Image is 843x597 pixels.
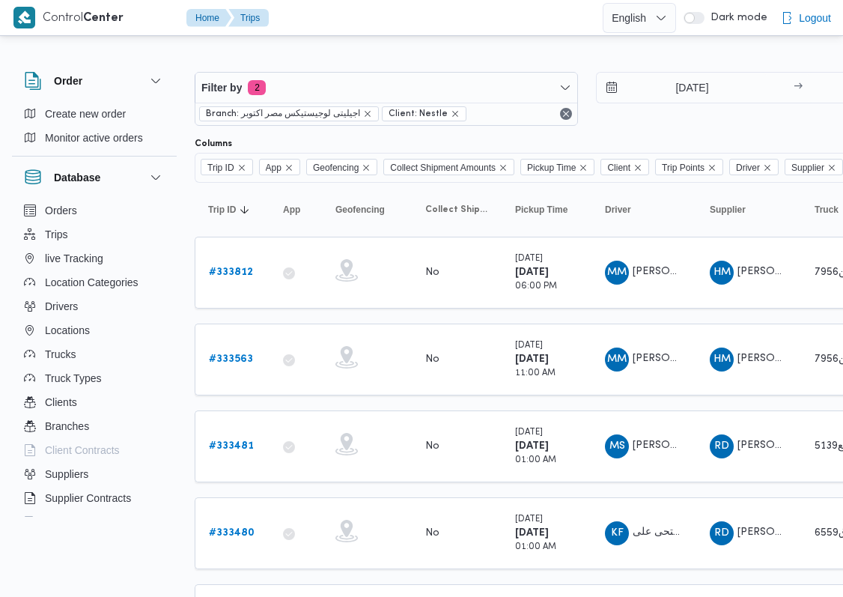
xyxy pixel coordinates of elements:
span: Location Categories [45,273,139,291]
b: # 333481 [209,441,254,451]
span: MM [607,348,627,372]
button: Remove App from selection in this group [284,163,293,172]
button: Remove Trip ID from selection in this group [237,163,246,172]
span: Branch: اجيليتى لوجيستيكس مصر اكتوبر [206,107,360,121]
button: Remove Client from selection in this group [633,163,642,172]
span: Orders [45,201,77,219]
span: Branches [45,417,89,435]
button: live Tracking [18,246,171,270]
button: Home [186,9,231,27]
h3: Database [54,169,100,187]
span: Truck [815,204,839,216]
b: # 333563 [209,354,253,364]
span: Locations [45,321,90,339]
span: Trip ID [207,160,234,176]
span: Devices [45,513,82,531]
button: Devices [18,510,171,534]
span: Supplier [785,159,843,175]
div: → [794,82,803,93]
span: Supplier [791,160,824,176]
button: Remove Collect Shipment Amounts from selection in this group [499,163,508,172]
span: Pickup Time [515,204,567,216]
button: remove selected entity [363,109,372,118]
div: Database [12,199,177,523]
span: Trip Points [662,160,704,176]
span: Collect Shipment Amounts [390,160,496,176]
span: Dark mode [704,12,767,24]
button: Trip IDSorted in descending order [202,198,262,222]
span: Create new order [45,105,126,123]
span: MM [607,261,627,285]
button: Clients [18,390,171,414]
button: Trucks [18,342,171,366]
div: Muhammad Marawan Diab [605,348,629,372]
button: Remove Geofencing from selection in this group [362,163,371,172]
span: Trip ID; Sorted in descending order [208,204,236,216]
span: Branch: اجيليتى لوجيستيكس مصر اكتوبر [199,106,379,121]
span: Geofencing [313,160,359,176]
button: Supplier Contracts [18,486,171,510]
button: Remove [557,105,575,123]
span: App [259,159,300,175]
span: Geofencing [306,159,377,175]
div: Rajh Dhba Muhni Msaad [710,521,734,545]
input: Press the down key to open a popover containing a calendar. [597,73,767,103]
span: Driver [729,159,779,175]
button: Remove Driver from selection in this group [763,163,772,172]
small: 11:00 AM [515,369,556,378]
span: Trips [45,225,68,243]
b: [DATE] [515,267,549,277]
div: No [425,266,439,279]
svg: Sorted in descending order [239,204,251,216]
button: Suppliers [18,462,171,486]
span: [PERSON_NAME] [633,267,718,276]
span: Clients [45,393,77,411]
span: Client: Nestle [382,106,466,121]
span: App [283,204,300,216]
div: No [425,440,439,453]
span: MS [609,434,625,458]
span: Supplier [710,204,746,216]
span: Monitor active orders [45,129,143,147]
span: Trucks [45,345,76,363]
span: Pickup Time [520,159,594,175]
div: Muhammad Marawan Diab [605,261,629,285]
span: Trip Points [655,159,723,175]
span: Logout [799,9,831,27]
span: [PERSON_NAME] [633,354,718,363]
button: Create new order [18,102,171,126]
a: #333481 [209,437,254,455]
button: Remove Pickup Time from selection in this group [579,163,588,172]
span: [PERSON_NAME] [PERSON_NAME] [633,440,806,450]
small: 06:00 PM [515,282,557,291]
button: Branches [18,414,171,438]
b: Center [83,13,124,24]
button: App [277,198,314,222]
span: live Tracking [45,249,103,267]
button: Supplier [704,198,794,222]
a: #333563 [209,351,253,369]
b: [DATE] [515,354,549,364]
button: Remove Trip Points from selection in this group [707,163,716,172]
span: Geofencing [335,204,385,216]
button: Logout [775,3,837,33]
small: [DATE] [515,428,543,437]
b: [DATE] [515,528,549,538]
button: Drivers [18,294,171,318]
button: Driver [599,198,689,222]
span: Client [600,159,649,175]
button: Client Contracts [18,438,171,462]
span: Collect Shipment Amounts [425,204,488,216]
span: Filter by [201,79,242,97]
span: Drivers [45,297,78,315]
span: RD [714,434,729,458]
button: Remove Supplier from selection in this group [827,163,836,172]
div: No [425,353,439,366]
small: 01:00 AM [515,456,556,464]
span: Suppliers [45,465,88,483]
button: Locations [18,318,171,342]
span: 2 active filters [248,80,266,95]
b: # 333812 [209,267,253,277]
button: Trips [18,222,171,246]
a: #333480 [209,524,255,542]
